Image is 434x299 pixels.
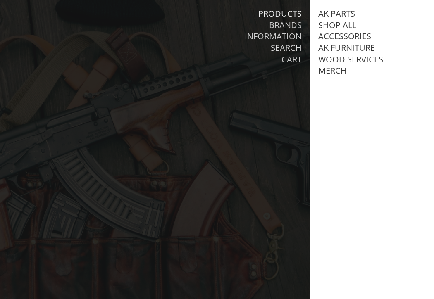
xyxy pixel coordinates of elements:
a: Shop All [318,20,356,31]
a: Search [271,43,302,53]
a: Brands [269,20,302,31]
a: Merch [318,65,347,76]
a: Information [245,31,302,42]
a: Wood Services [318,54,383,65]
a: AK Parts [318,8,355,19]
a: Products [258,8,302,19]
a: Cart [281,54,302,65]
a: AK Furniture [318,43,375,53]
a: Accessories [318,31,371,42]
